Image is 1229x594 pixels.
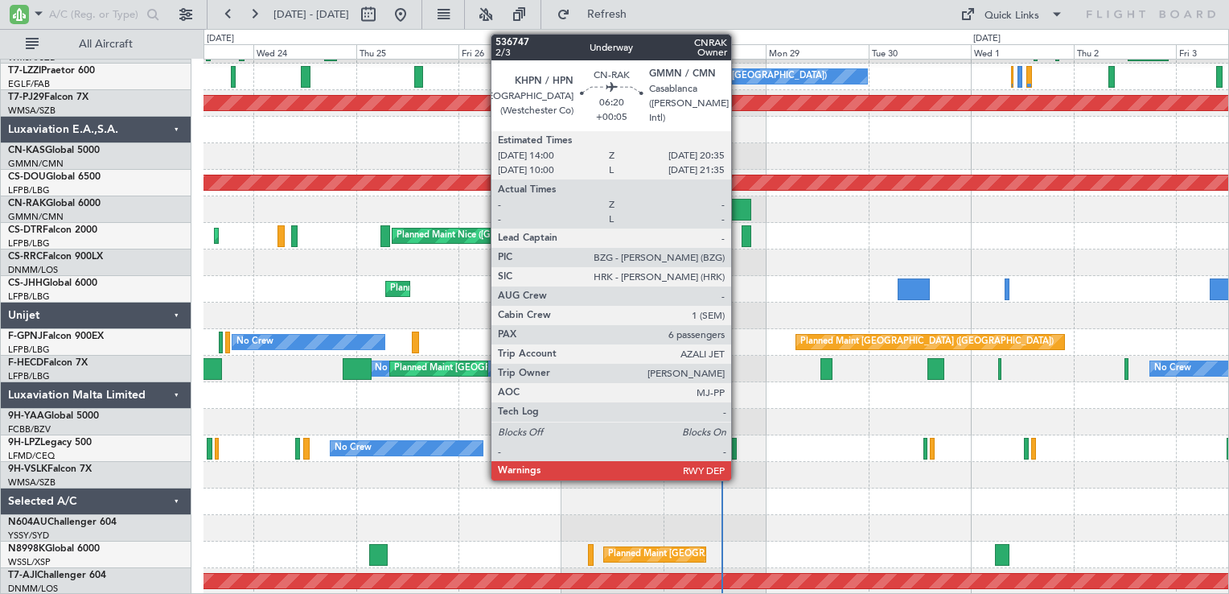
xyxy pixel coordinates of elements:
[8,518,47,527] span: N604AU
[8,172,101,182] a: CS-DOUGlobal 6500
[8,264,58,276] a: DNMM/LOS
[8,571,106,580] a: T7-AJIChallenger 604
[8,199,101,208] a: CN-RAKGlobal 6000
[8,370,50,382] a: LFPB/LBG
[458,44,561,59] div: Fri 26
[8,237,50,250] a: LFPB/LBG
[8,211,64,223] a: GMMN/CMN
[8,105,55,117] a: WMSA/SZB
[549,2,646,27] button: Refresh
[869,44,971,59] div: Tue 30
[8,358,88,368] a: F-HECDFalcon 7X
[8,332,43,341] span: F-GPNJ
[492,357,529,381] div: No Crew
[8,332,104,341] a: F-GPNJFalcon 900EX
[356,44,458,59] div: Thu 25
[8,344,50,356] a: LFPB/LBG
[8,199,46,208] span: CN-RAK
[952,2,1071,27] button: Quick Links
[8,411,99,421] a: 9H-YAAGlobal 5000
[236,330,273,354] div: No Crew
[8,146,100,155] a: CN-KASGlobal 5000
[8,450,55,462] a: LFMD/CEQ
[800,330,1054,354] div: Planned Maint [GEOGRAPHIC_DATA] ([GEOGRAPHIC_DATA])
[8,464,47,474] span: 9H-VSLK
[8,423,51,435] a: FCBB/BZV
[397,224,576,248] div: Planned Maint Nice ([GEOGRAPHIC_DATA])
[573,9,641,20] span: Refresh
[8,172,46,182] span: CS-DOU
[8,438,92,448] a: 9H-LPZLegacy 500
[8,544,100,554] a: N8998KGlobal 6000
[8,93,88,102] a: T7-PJ29Falcon 7X
[973,32,1001,46] div: [DATE]
[49,2,142,27] input: A/C (Reg. or Type)
[8,464,92,474] a: 9H-VSLKFalcon 7X
[8,438,40,448] span: 9H-LPZ
[390,277,643,301] div: Planned Maint [GEOGRAPHIC_DATA] ([GEOGRAPHIC_DATA])
[8,225,97,235] a: CS-DTRFalcon 2000
[8,556,51,568] a: WSSL/XSP
[766,44,868,59] div: Mon 29
[984,8,1039,24] div: Quick Links
[8,225,43,235] span: CS-DTR
[1154,357,1191,381] div: No Crew
[335,436,372,460] div: No Crew
[608,542,877,567] div: Planned Maint [GEOGRAPHIC_DATA] ([GEOGRAPHIC_DATA] Intl)
[8,184,50,196] a: LFPB/LBG
[8,252,103,262] a: CS-RRCFalcon 900LX
[394,357,647,381] div: Planned Maint [GEOGRAPHIC_DATA] ([GEOGRAPHIC_DATA])
[664,44,766,59] div: Sun 28
[971,44,1073,59] div: Wed 1
[8,278,97,288] a: CS-JHHGlobal 6000
[8,93,44,102] span: T7-PJ29
[273,7,349,22] span: [DATE] - [DATE]
[8,518,117,527] a: N604AUChallenger 604
[8,544,45,554] span: N8998K
[253,44,356,59] div: Wed 24
[8,252,43,262] span: CS-RRC
[8,476,55,489] a: WMSA/SZB
[1074,44,1176,59] div: Thu 2
[8,278,43,288] span: CS-JHH
[8,358,43,368] span: F-HECD
[8,530,49,542] a: YSSY/SYD
[375,357,412,381] div: No Crew
[565,64,827,89] div: A/C Unavailable [GEOGRAPHIC_DATA] ([GEOGRAPHIC_DATA])
[8,66,41,76] span: T7-LZZI
[42,39,170,50] span: All Aircraft
[561,44,664,59] div: Sat 27
[8,571,37,580] span: T7-AJI
[18,31,175,57] button: All Aircraft
[8,146,45,155] span: CN-KAS
[8,411,44,421] span: 9H-YAA
[207,32,234,46] div: [DATE]
[8,78,50,90] a: EGLF/FAB
[8,291,50,303] a: LFPB/LBG
[8,66,95,76] a: T7-LZZIPraetor 600
[8,158,64,170] a: GMMN/CMN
